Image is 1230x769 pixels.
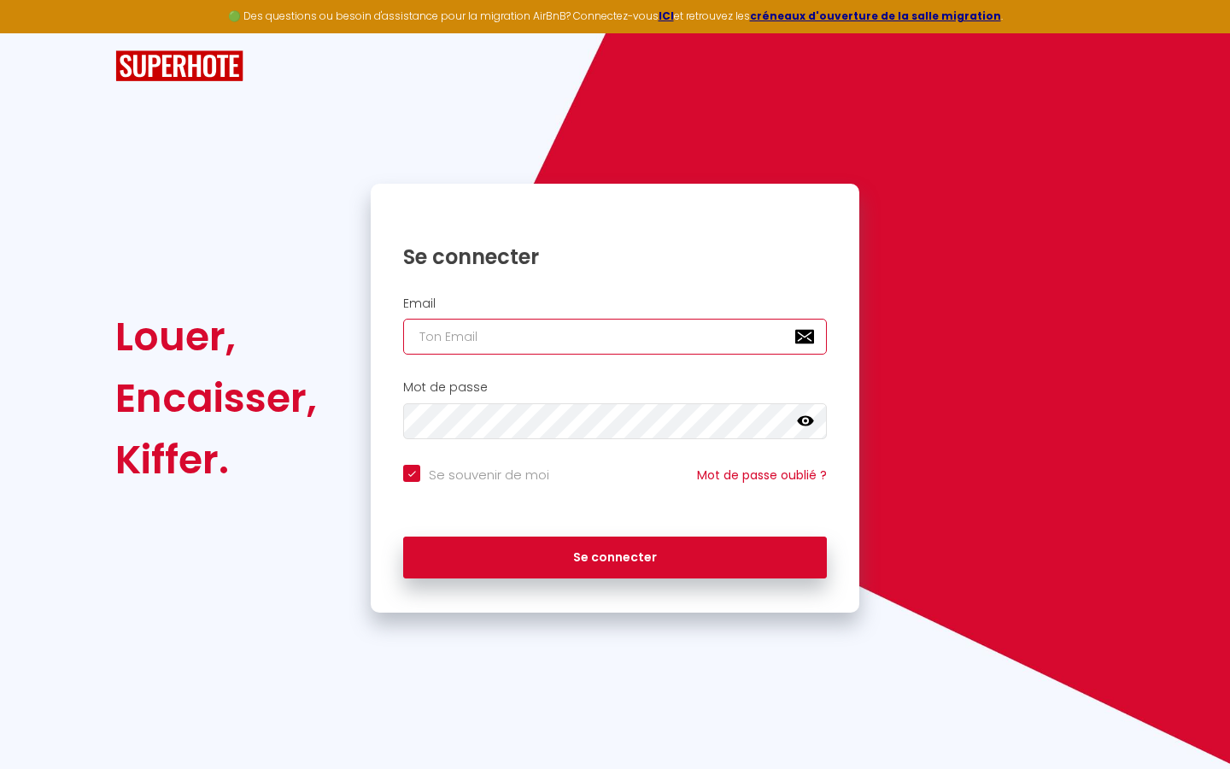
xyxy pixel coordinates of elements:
[403,319,827,355] input: Ton Email
[115,429,317,490] div: Kiffer.
[403,244,827,270] h1: Se connecter
[750,9,1001,23] a: créneaux d'ouverture de la salle migration
[115,306,317,367] div: Louer,
[115,50,243,82] img: SuperHote logo
[403,380,827,395] h2: Mot de passe
[403,537,827,579] button: Se connecter
[115,367,317,429] div: Encaisser,
[403,296,827,311] h2: Email
[659,9,674,23] a: ICI
[14,7,65,58] button: Ouvrir le widget de chat LiveChat
[697,467,827,484] a: Mot de passe oublié ?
